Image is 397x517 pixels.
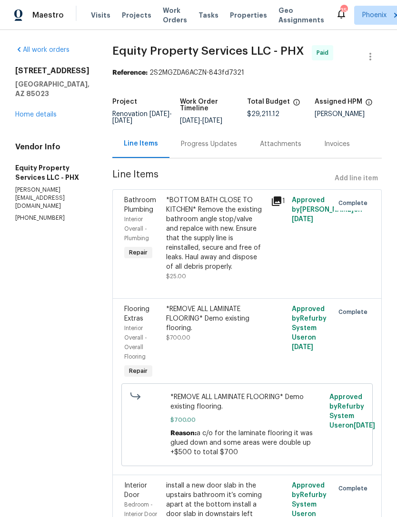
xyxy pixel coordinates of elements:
span: Approved by Refurby System User on [292,306,327,351]
span: Complete [338,198,371,208]
span: Maestro [32,10,64,20]
span: Properties [230,10,267,20]
span: Interior Door [124,482,147,498]
a: Home details [15,111,57,118]
div: 1 [271,195,286,207]
span: [DATE] [292,216,313,223]
div: 2S2MGZDA6ACZN-843fd7321 [112,68,382,78]
div: 35 [340,6,347,15]
h5: [GEOGRAPHIC_DATA], AZ 85023 [15,79,89,98]
span: [DATE] [354,422,375,429]
div: Line Items [124,139,158,148]
span: Reason: [170,430,197,437]
h5: Project [112,98,137,105]
span: [DATE] [292,344,313,351]
span: Paid [317,48,332,58]
span: $700.00 [170,415,324,425]
h2: [STREET_ADDRESS] [15,66,89,76]
span: Phoenix [362,10,387,20]
span: Bedroom - Interior Door [124,502,157,517]
span: Approved by Refurby System User on [329,394,375,429]
span: Repair [125,248,151,257]
span: [DATE] [180,117,200,124]
h4: Vendor Info [15,142,89,152]
span: The total cost of line items that have been proposed by Opendoor. This sum includes line items th... [293,98,300,111]
div: *BOTTOM BATH CLOSE TO KITCHEN* Remove the existing bathroom angle stop/valve and repalce with new... [166,195,265,272]
div: [PERSON_NAME] [315,111,382,117]
span: Interior Overall - Plumbing [124,216,149,241]
span: Line Items [112,170,331,187]
span: $25.00 [166,273,186,279]
span: Complete [338,307,371,317]
h5: Total Budget [247,98,290,105]
span: $29,211.12 [247,111,279,117]
h5: Assigned HPM [315,98,362,105]
span: Work Orders [163,6,187,25]
span: a c/o for the laminate flooring it was glued down and some areas were double up +$500 to total $700 [170,430,313,456]
div: Invoices [324,139,350,149]
span: [DATE] [202,117,222,124]
span: - [112,111,172,124]
h5: Work Order Timeline [180,98,248,112]
span: Bathroom Plumbing [124,197,156,213]
span: [DATE] [149,111,169,117]
span: The hpm assigned to this work order. [365,98,373,111]
h5: Equity Property Services LLC - PHX [15,163,89,182]
div: Attachments [260,139,301,149]
div: *REMOVE ALL LAMINATE FLOORING* Demo existing flooring. [166,304,265,333]
p: [PHONE_NUMBER] [15,214,89,222]
span: Complete [338,484,371,493]
span: Approved by [PERSON_NAME] on [292,197,362,223]
b: Reference: [112,69,148,76]
span: Repair [125,366,151,376]
a: All work orders [15,47,69,53]
div: Progress Updates [181,139,237,149]
span: [DATE] [112,117,132,124]
span: Visits [91,10,110,20]
span: Flooring Extras [124,306,149,322]
span: *REMOVE ALL LAMINATE FLOORING* Demo existing flooring. [170,392,324,411]
span: Geo Assignments [278,6,324,25]
span: Tasks [198,12,218,19]
p: [PERSON_NAME][EMAIL_ADDRESS][DOMAIN_NAME] [15,186,89,210]
span: - [180,117,222,124]
span: Equity Property Services LLC - PHX [112,45,304,57]
span: Renovation [112,111,172,124]
span: Interior Overall - Overall Flooring [124,325,147,360]
span: $700.00 [166,335,190,341]
span: Projects [122,10,151,20]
